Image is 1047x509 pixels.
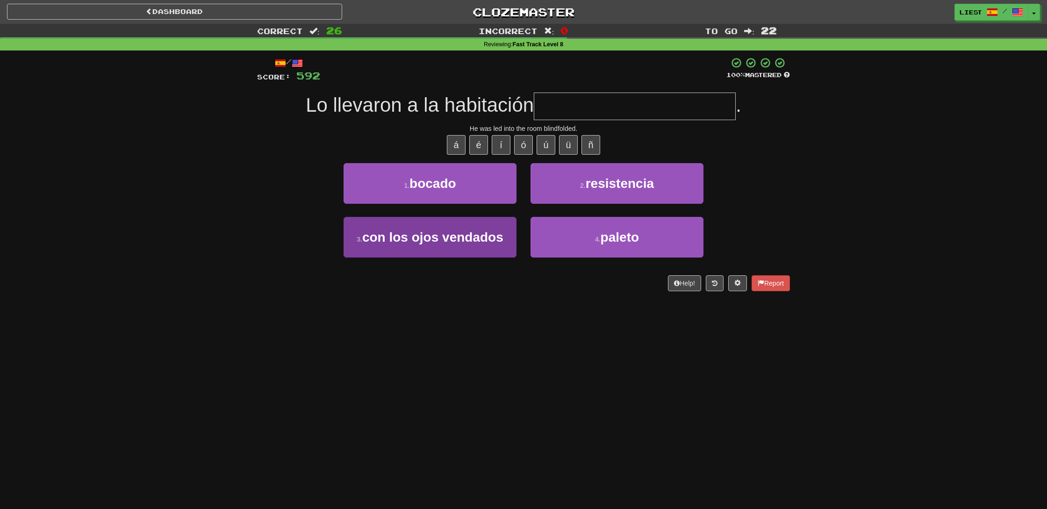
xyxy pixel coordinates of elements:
[357,236,362,243] small: 3 .
[257,57,320,69] div: /
[514,135,533,155] button: ó
[344,163,516,204] button: 1.bocado
[726,71,745,79] span: 100 %
[492,135,510,155] button: í
[469,135,488,155] button: é
[705,26,738,36] span: To go
[513,41,564,48] strong: Fast Track Level 8
[404,182,409,189] small: 1 .
[537,135,555,155] button: ú
[1003,7,1007,14] span: /
[595,236,601,243] small: 4 .
[726,71,790,79] div: Mastered
[257,73,291,81] span: Score:
[736,94,741,116] span: .
[706,275,724,291] button: Round history (alt+y)
[326,25,342,36] span: 26
[344,217,516,258] button: 3.con los ojos vendados
[954,4,1028,21] a: LiesT /
[960,8,982,16] span: LiesT
[668,275,701,291] button: Help!
[744,27,754,35] span: :
[580,182,586,189] small: 2 .
[257,26,303,36] span: Correct
[257,124,790,133] div: He was led into the room blindfolded.
[531,163,703,204] button: 2.resistencia
[447,135,466,155] button: á
[409,176,456,191] span: bocado
[7,4,342,20] a: Dashboard
[356,4,691,20] a: Clozemaster
[306,94,534,116] span: Lo llevaron a la habitación
[752,275,790,291] button: Report
[601,230,639,244] span: paleto
[761,25,777,36] span: 22
[559,135,578,155] button: ü
[560,25,568,36] span: 0
[531,217,703,258] button: 4.paleto
[362,230,503,244] span: con los ojos vendados
[544,27,554,35] span: :
[581,135,600,155] button: ñ
[296,70,320,81] span: 592
[309,27,320,35] span: :
[479,26,538,36] span: Incorrect
[586,176,654,191] span: resistencia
